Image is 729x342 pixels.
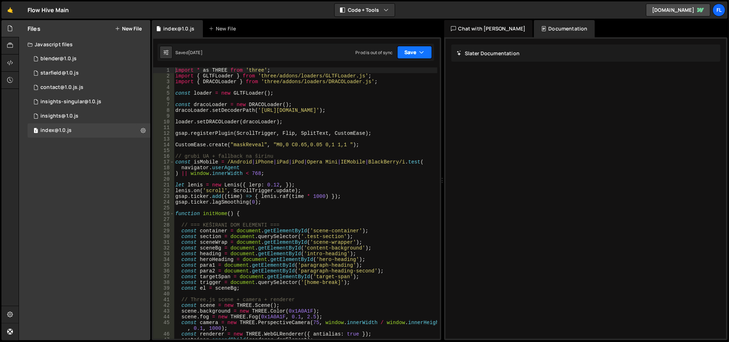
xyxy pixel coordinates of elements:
div: 25 [153,205,174,211]
button: Code + Tools [335,4,395,16]
div: 3 [153,79,174,85]
div: index@1.0.js [40,127,72,134]
div: blender@1.0.js [40,56,77,62]
div: 17 [153,159,174,165]
div: 19 [153,171,174,176]
div: contact@1.0.js.js [40,84,83,91]
div: 45 [153,320,174,331]
div: 15363/40648.js [28,95,150,109]
a: 🤙 [1,1,19,19]
div: 11 [153,125,174,130]
div: 14 [153,142,174,148]
div: 31 [153,239,174,245]
div: 15363/40902.js [28,52,150,66]
div: 33 [153,251,174,257]
div: 29 [153,228,174,234]
div: 20 [153,176,174,182]
div: 15 [153,148,174,153]
div: 24 [153,199,174,205]
div: 2 [153,73,174,79]
div: 40 [153,291,174,297]
div: 22 [153,188,174,194]
div: Saved [175,49,203,56]
div: 37 [153,274,174,280]
button: New File [115,26,142,32]
div: Chat with [PERSON_NAME] [444,20,533,37]
div: 4 [153,85,174,90]
h2: Slater Documentation [457,50,520,57]
div: insights-singular@1.0.js [40,99,101,105]
div: 30 [153,234,174,239]
div: 1 [153,67,174,73]
div: 38 [153,280,174,285]
div: 13 [153,136,174,142]
div: New File [209,25,239,32]
button: Save [397,46,432,59]
div: Prod is out of sync [355,49,393,56]
div: 9 [153,113,174,119]
a: Fl [713,4,725,16]
div: 41 [153,297,174,303]
div: 34 [153,257,174,262]
div: Javascript files [19,37,150,52]
div: index@1.0.js [163,25,194,32]
div: 10 [153,119,174,125]
h2: Files [28,25,40,33]
div: 32 [153,245,174,251]
div: Documentation [534,20,594,37]
div: 16 [153,153,174,159]
div: Flow Hive Main [28,6,69,14]
div: 15363/40528.js [28,109,150,123]
div: insights@1.0.js [40,113,78,119]
div: [DATE] [188,49,203,56]
div: 15363/40442.js [28,123,150,138]
div: 42 [153,303,174,308]
span: 1 [34,128,38,134]
div: 21 [153,182,174,188]
div: 36 [153,268,174,274]
div: 7 [153,102,174,108]
div: 15363/41450.js [28,66,150,80]
div: 12 [153,130,174,136]
div: 35 [153,262,174,268]
div: 5 [153,90,174,96]
div: starfield@1.0.js [40,70,79,76]
div: 8 [153,108,174,113]
div: 39 [153,285,174,291]
div: 46 [153,331,174,337]
div: 43 [153,308,174,314]
div: 18 [153,165,174,171]
a: [DOMAIN_NAME] [646,4,710,16]
div: 26 [153,211,174,217]
div: 44 [153,314,174,320]
div: 23 [153,194,174,199]
div: 6 [153,96,174,102]
div: 28 [153,222,174,228]
div: 15363/40529.js [28,80,150,95]
div: 27 [153,217,174,222]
